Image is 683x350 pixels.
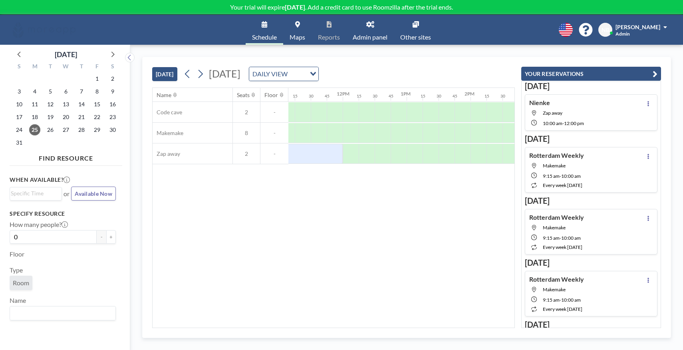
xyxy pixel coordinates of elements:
span: Wednesday, August 6, 2025 [60,86,71,97]
label: Type [10,266,23,274]
div: 2PM [465,91,475,97]
div: 15 [484,93,489,99]
span: Saturday, August 9, 2025 [107,86,118,97]
span: 9:15 AM [543,297,560,303]
span: Sunday, August 3, 2025 [14,86,25,97]
div: F [89,62,105,72]
span: Wednesday, August 20, 2025 [60,111,71,123]
span: 9:15 AM [543,235,560,241]
span: Available Now [75,190,112,197]
span: 10:00 AM [543,120,562,126]
span: Friday, August 29, 2025 [91,124,103,135]
span: [PERSON_NAME] [615,24,660,30]
span: Thursday, August 7, 2025 [76,86,87,97]
input: Search for option [11,189,57,198]
span: Thursday, August 14, 2025 [76,99,87,110]
div: 45 [453,93,457,99]
span: every week [DATE] [543,182,582,188]
div: Seats [237,91,250,99]
span: Sunday, August 31, 2025 [14,137,25,148]
div: 30 [437,93,441,99]
span: Friday, August 15, 2025 [91,99,103,110]
span: Wednesday, August 13, 2025 [60,99,71,110]
span: Other sites [400,34,431,40]
span: every week [DATE] [543,306,582,312]
div: Search for option [10,306,115,320]
span: 10:00 AM [561,297,581,303]
div: 1PM [401,91,411,97]
span: Monday, August 11, 2025 [29,99,40,110]
div: M [27,62,43,72]
input: Search for option [290,69,305,79]
div: 15 [293,93,298,99]
span: Tuesday, August 12, 2025 [45,99,56,110]
span: Sunday, August 24, 2025 [14,124,25,135]
div: Search for option [10,187,62,199]
span: Makemake [543,225,566,231]
span: Friday, August 22, 2025 [91,111,103,123]
a: Maps [283,15,312,45]
img: organization-logo [13,22,75,38]
div: T [43,62,58,72]
h3: [DATE] [525,196,657,206]
span: every week [DATE] [543,244,582,250]
span: - [260,150,288,157]
h3: [DATE] [525,320,657,330]
span: Tuesday, August 5, 2025 [45,86,56,97]
div: 30 [309,93,314,99]
b: [DATE] [285,3,305,11]
button: - [97,230,106,244]
div: 45 [389,93,393,99]
span: 2 [233,150,260,157]
button: + [106,230,116,244]
span: Monday, August 4, 2025 [29,86,40,97]
span: 9:15 AM [543,173,560,179]
span: Zap away [543,110,562,116]
button: YOUR RESERVATIONS [521,67,661,81]
h3: [DATE] [525,81,657,91]
span: NB [602,26,610,34]
span: Saturday, August 2, 2025 [107,73,118,84]
a: Admin panel [346,15,394,45]
div: 30 [500,93,505,99]
span: [DATE] [209,68,240,80]
span: Makemake [543,163,566,169]
div: Search for option [249,67,318,81]
div: S [12,62,27,72]
h3: [DATE] [525,134,657,144]
span: 10:00 AM [561,235,581,241]
h4: FIND RESOURCE [10,151,122,162]
span: 10:00 AM [561,173,581,179]
span: 8 [233,129,260,137]
a: Other sites [394,15,437,45]
span: Code cave [153,109,182,116]
span: Sunday, August 10, 2025 [14,99,25,110]
button: Available Now [71,187,116,201]
span: Makemake [543,286,566,292]
span: Reports [318,34,340,40]
span: Maps [290,34,305,40]
span: Thursday, August 28, 2025 [76,124,87,135]
a: Schedule [246,15,283,45]
span: Wednesday, August 27, 2025 [60,124,71,135]
label: Floor [10,250,24,258]
div: W [58,62,74,72]
h3: [DATE] [525,258,657,268]
div: T [73,62,89,72]
span: Admin panel [353,34,387,40]
span: Tuesday, August 19, 2025 [45,111,56,123]
span: - [562,120,564,126]
span: Makemake [153,129,183,137]
div: Floor [264,91,278,99]
label: How many people? [10,221,68,229]
span: Zap away [153,150,180,157]
span: Room [13,279,29,287]
span: Friday, August 1, 2025 [91,73,103,84]
span: Schedule [252,34,277,40]
span: Friday, August 8, 2025 [91,86,103,97]
div: 45 [325,93,330,99]
span: DAILY VIEW [251,69,289,79]
span: Thursday, August 21, 2025 [76,111,87,123]
input: Search for option [11,308,111,318]
span: - [260,129,288,137]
